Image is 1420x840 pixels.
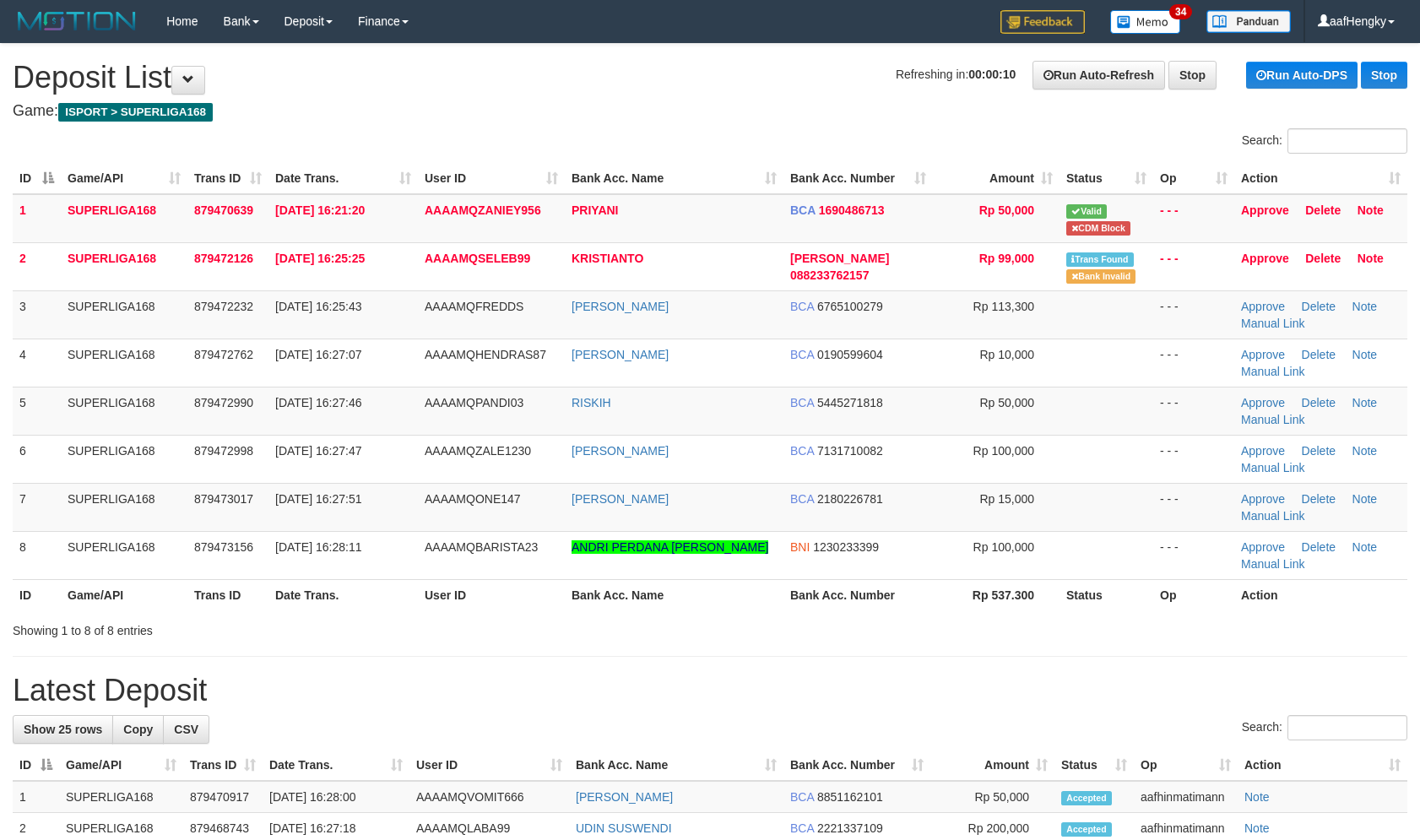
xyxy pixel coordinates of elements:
[1000,10,1085,34] img: Feedback.jpg
[1302,300,1336,313] a: Delete
[13,483,61,531] td: 7
[1241,365,1305,378] a: Manual Link
[979,203,1034,217] span: Rp 50,000
[1241,540,1285,554] a: Approve
[1153,290,1234,339] td: - - -
[572,396,611,409] a: RISKIH
[1352,300,1378,313] a: Note
[268,579,418,610] th: Date Trans.
[418,579,565,610] th: User ID
[275,444,361,458] span: [DATE] 16:27:47
[425,540,538,554] span: AAAAMQBARISTA23
[1241,509,1305,523] a: Manual Link
[275,348,361,361] span: [DATE] 16:27:07
[1060,579,1153,610] th: Status
[13,435,61,483] td: 6
[1169,4,1192,19] span: 34
[183,781,263,813] td: 879470917
[425,492,521,506] span: AAAAMQONE147
[1066,204,1107,219] span: Valid transaction
[572,300,669,313] a: [PERSON_NAME]
[13,339,61,387] td: 4
[565,163,783,194] th: Bank Acc. Name: activate to sort column ascending
[1352,540,1378,554] a: Note
[930,750,1054,781] th: Amount: activate to sort column ascending
[61,531,187,579] td: SUPERLIGA168
[24,723,102,736] span: Show 25 rows
[13,781,59,813] td: 1
[13,194,61,243] td: 1
[13,615,579,639] div: Showing 1 to 8 of 8 entries
[61,387,187,435] td: SUPERLIGA168
[1287,128,1407,154] input: Search:
[1153,339,1234,387] td: - - -
[61,242,187,290] td: SUPERLIGA168
[790,252,889,265] span: [PERSON_NAME]
[973,540,1034,554] span: Rp 100,000
[1153,483,1234,531] td: - - -
[783,163,933,194] th: Bank Acc. Number: activate to sort column ascending
[1153,163,1234,194] th: Op: activate to sort column ascending
[817,790,883,804] span: Copy 8851162101 to clipboard
[790,444,814,458] span: BCA
[194,444,253,458] span: 879472998
[13,103,1407,120] h4: Game:
[59,750,183,781] th: Game/API: activate to sort column ascending
[58,103,213,122] span: ISPORT > SUPERLIGA168
[187,579,268,610] th: Trans ID
[979,396,1034,409] span: Rp 50,000
[1241,203,1289,217] a: Approve
[1061,791,1112,805] span: Accepted
[409,750,569,781] th: User ID: activate to sort column ascending
[1244,821,1270,835] a: Note
[1066,269,1135,284] span: Bank is not match
[1153,579,1234,610] th: Op
[973,300,1034,313] span: Rp 113,300
[1352,444,1378,458] a: Note
[275,203,365,217] span: [DATE] 16:21:20
[418,163,565,194] th: User ID: activate to sort column ascending
[61,163,187,194] th: Game/API: activate to sort column ascending
[1242,715,1407,740] label: Search:
[1358,252,1384,265] a: Note
[425,348,546,361] span: AAAAMQHENDRAS87
[979,348,1034,361] span: Rp 10,000
[194,252,253,265] span: 879472126
[933,579,1060,610] th: Rp 537.300
[1234,579,1407,610] th: Action
[1241,557,1305,571] a: Manual Link
[13,674,1407,707] h1: Latest Deposit
[187,163,268,194] th: Trans ID: activate to sort column ascending
[819,203,885,217] span: Copy 1690486713 to clipboard
[790,790,814,804] span: BCA
[194,203,253,217] span: 879470639
[61,339,187,387] td: SUPERLIGA168
[61,290,187,339] td: SUPERLIGA168
[572,540,768,554] a: ANDRI PERDANA [PERSON_NAME]
[1134,781,1238,813] td: aafhinmatimann
[817,821,883,835] span: Copy 2221337109 to clipboard
[13,8,141,34] img: MOTION_logo.png
[817,492,883,506] span: Copy 2180226781 to clipboard
[1246,62,1358,89] a: Run Auto-DPS
[1153,435,1234,483] td: - - -
[13,579,61,610] th: ID
[275,540,361,554] span: [DATE] 16:28:11
[572,444,669,458] a: [PERSON_NAME]
[790,268,869,282] span: Copy 088233762157 to clipboard
[1060,163,1153,194] th: Status: activate to sort column ascending
[263,750,409,781] th: Date Trans.: activate to sort column ascending
[425,252,530,265] span: AAAAMQSELEB99
[1352,396,1378,409] a: Note
[1153,387,1234,435] td: - - -
[790,821,814,835] span: BCA
[576,790,673,804] a: [PERSON_NAME]
[275,300,361,313] span: [DATE] 16:25:43
[572,348,669,361] a: [PERSON_NAME]
[1241,317,1305,330] a: Manual Link
[194,300,253,313] span: 879472232
[268,163,418,194] th: Date Trans.: activate to sort column ascending
[979,252,1034,265] span: Rp 99,000
[1241,300,1285,313] a: Approve
[1302,444,1336,458] a: Delete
